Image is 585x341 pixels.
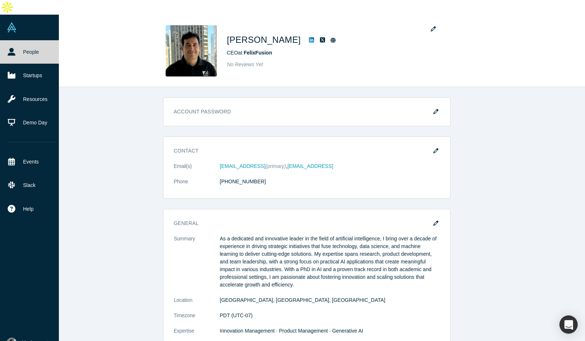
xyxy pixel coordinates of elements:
a: [PHONE_NUMBER] [220,179,266,184]
h3: General [174,220,430,227]
dt: Email(s) [174,162,220,178]
dt: Location [174,296,220,312]
h1: [PERSON_NAME] [227,33,301,46]
a: [EMAIL_ADDRESS] [287,163,333,169]
h3: Contact [174,147,430,155]
h3: Account Password [174,108,440,121]
span: CEO at [227,50,272,56]
span: Help [23,205,34,213]
dd: , [220,162,440,170]
dt: Phone [174,178,220,193]
dt: Summary [174,235,220,296]
img: Alchemist Vault Logo [7,22,17,33]
span: No Reviews Yet [227,61,263,67]
img: Ashkan Yousefi's Profile Image [166,25,217,76]
a: FelixFusion [244,50,272,56]
dt: Timezone [174,312,220,327]
dd: [GEOGRAPHIC_DATA], [GEOGRAPHIC_DATA], [GEOGRAPHIC_DATA] [220,296,440,304]
p: As a dedicated and innovative leader in the field of artificial intelligence, I bring over a deca... [220,235,440,289]
dd: PDT (UTC-07) [220,312,440,319]
a: [EMAIL_ADDRESS] [220,163,265,169]
span: (primary) [265,163,286,169]
span: Innovation Management · Product Management · Generative AI [220,328,363,334]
